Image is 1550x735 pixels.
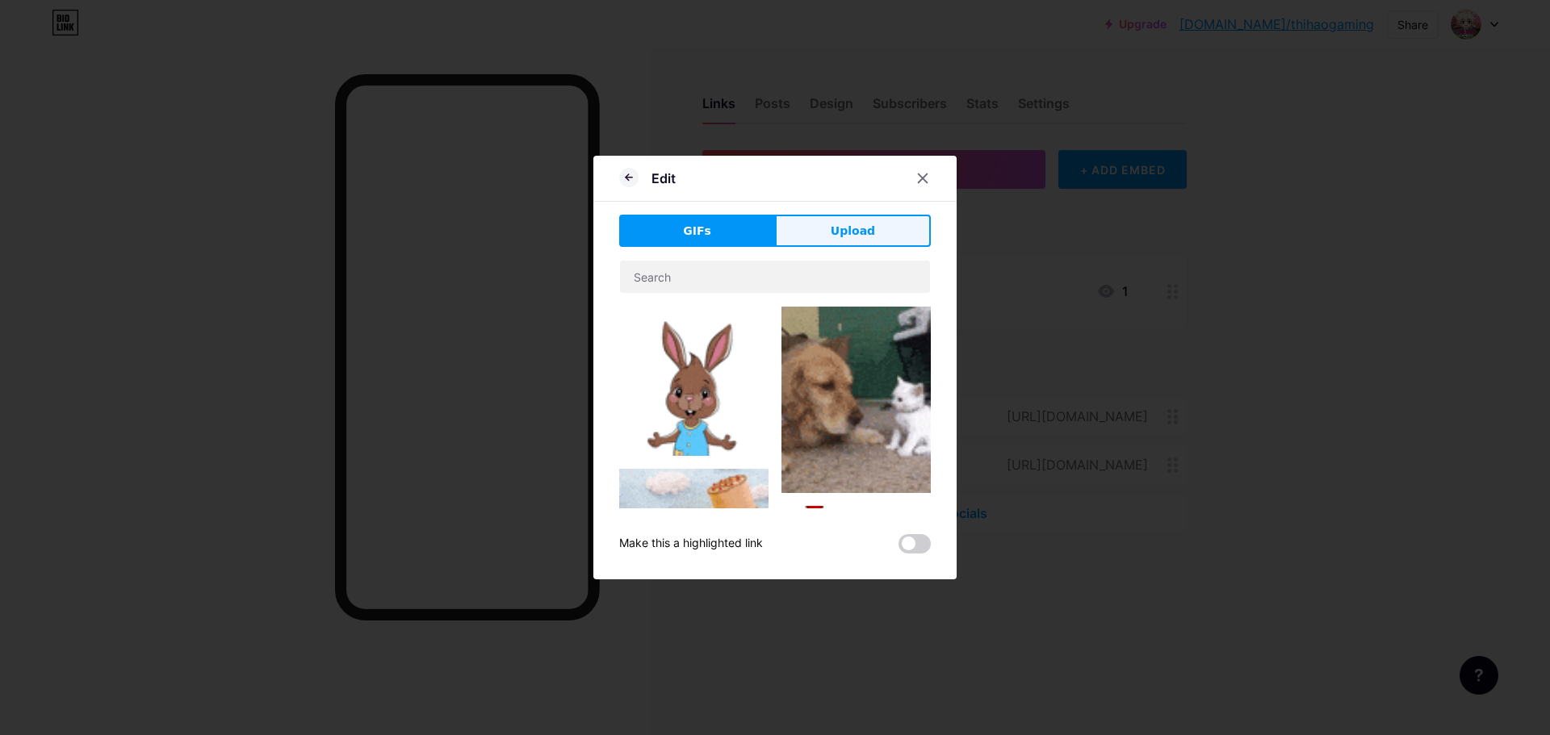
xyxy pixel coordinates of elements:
button: GIFs [619,215,775,247]
div: Edit [651,169,676,188]
input: Search [620,261,930,293]
img: Gihpy [619,469,769,583]
span: Upload [831,223,875,240]
div: Make this a highlighted link [619,534,763,553]
img: Gihpy [619,307,769,456]
img: Gihpy [781,506,931,643]
button: Upload [775,215,931,247]
img: Gihpy [781,307,931,493]
span: GIFs [683,223,711,240]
